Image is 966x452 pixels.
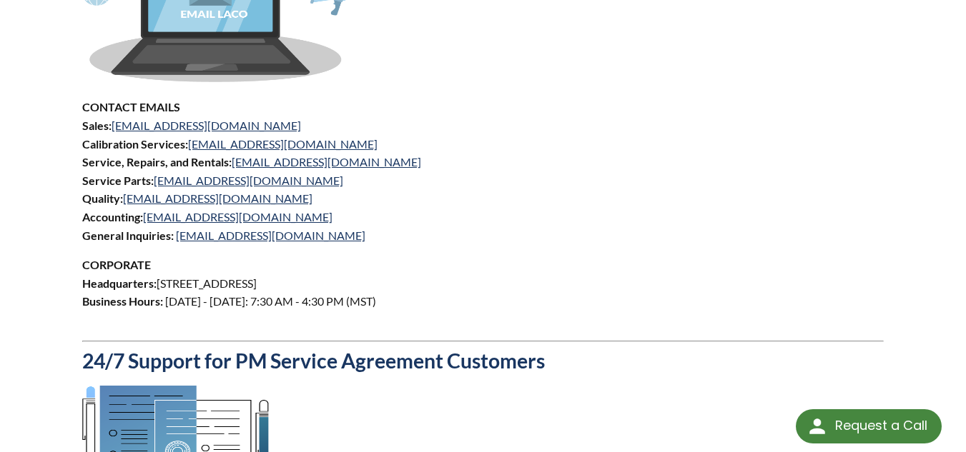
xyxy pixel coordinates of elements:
a: [EMAIL_ADDRESS][DOMAIN_NAME] [188,137,378,151]
img: round button [806,415,829,438]
a: [EMAIL_ADDRESS][DOMAIN_NAME] [112,119,301,132]
a: [EMAIL_ADDRESS][DOMAIN_NAME] [123,191,312,205]
a: [EMAIL_ADDRESS][DOMAIN_NAME] [232,155,421,169]
strong: CONTACT EMAILS [82,100,180,114]
strong: Business Hours: [82,294,163,308]
strong: Calibration Services: [82,137,188,151]
strong: CORPORATE [82,258,151,271]
strong: General Inquiries: [82,228,174,242]
strong: Service Parts: [82,174,154,187]
strong: Accounting: [82,210,143,224]
strong: Sales: [82,119,112,132]
div: Request a Call [835,409,927,442]
strong: Service, Repairs, and Rentals: [82,155,232,169]
strong: 24/7 Support for PM Service Agreement Customers [82,348,545,373]
div: Request a Call [796,409,942,443]
strong: Headquarters: [82,276,157,290]
strong: Quality: [82,191,123,205]
p: [STREET_ADDRESS] [DATE] - [DATE]: 7:30 AM - 4:30 PM (MST) [82,256,884,328]
a: [EMAIL_ADDRESS][DOMAIN_NAME] [176,228,365,242]
a: [EMAIL_ADDRESS][DOMAIN_NAME] [143,210,332,224]
a: [EMAIL_ADDRESS][DOMAIN_NAME] [154,174,343,187]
